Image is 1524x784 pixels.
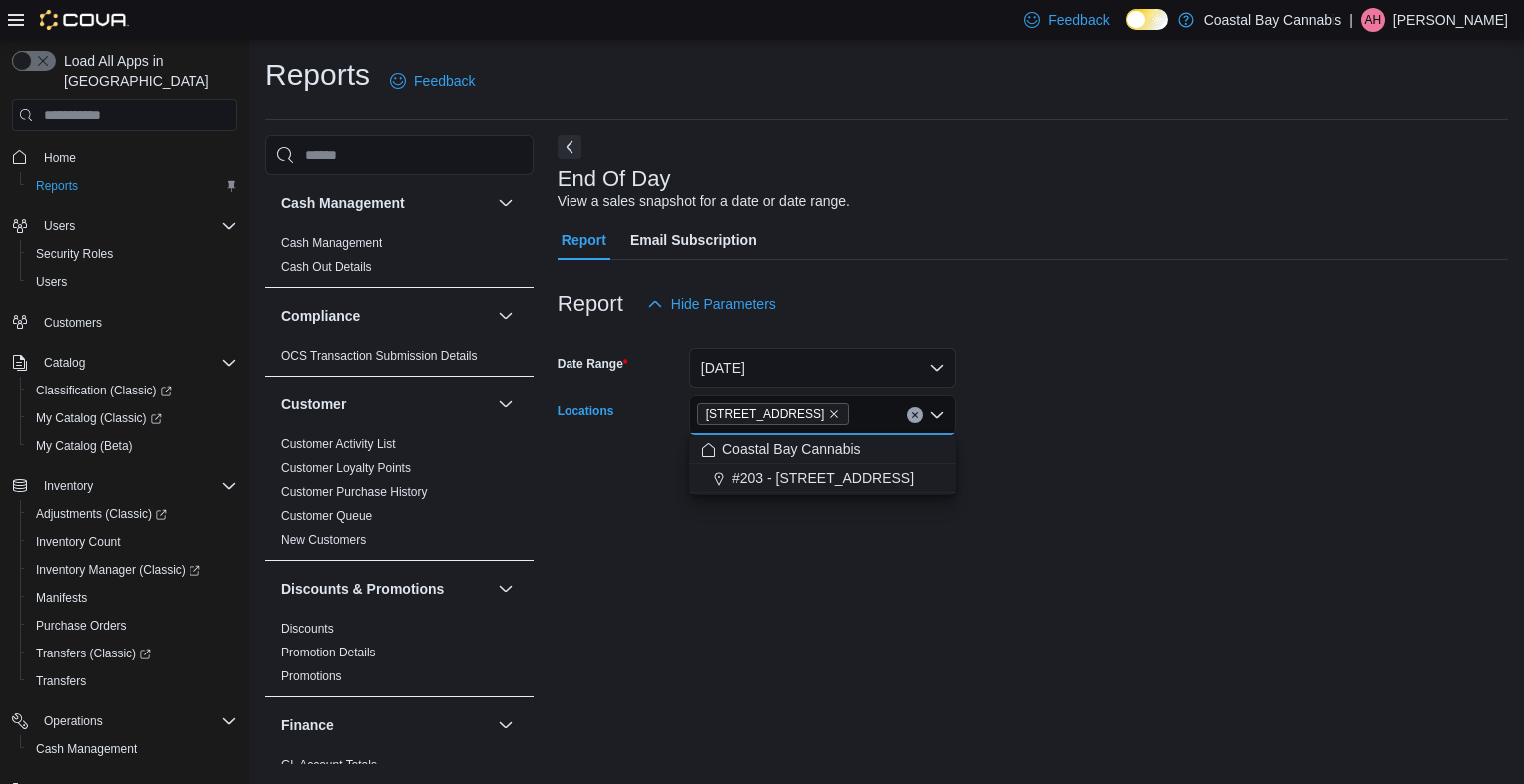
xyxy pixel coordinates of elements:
[20,377,245,404] a: Classification (Classic)
[494,191,518,215] button: Cash Management
[28,558,208,582] a: Inventory Manager (Classic)
[281,757,377,773] span: GL Account Totals
[281,485,428,499] a: Customer Purchase History
[36,438,133,454] span: My Catalog (Beta)
[414,71,475,91] span: Feedback
[558,191,850,212] div: View a sales snapshot for a date or date range.
[28,737,145,761] a: Cash Management
[1204,8,1342,32] p: Coastal Bay Cannabis
[40,10,129,30] img: Cova
[36,144,237,169] span: Home
[281,621,334,637] span: Discounts
[28,270,237,294] span: Users
[281,461,411,475] a: Customer Loyalty Points
[558,135,581,159] button: Next
[20,240,245,268] button: Security Roles
[382,61,483,101] a: Feedback
[20,528,245,556] button: Inventory Count
[281,622,334,636] a: Discounts
[36,351,93,375] button: Catalog
[20,500,245,528] a: Adjustments (Classic)
[562,220,606,260] span: Report
[1048,10,1109,30] span: Feedback
[722,439,861,459] span: Coastal Bay Cannabis
[36,146,84,170] a: Home
[281,394,490,414] button: Customer
[281,715,334,735] h3: Finance
[36,214,237,238] span: Users
[689,464,956,493] button: #203 - [STREET_ADDRESS]
[281,508,372,524] span: Customer Queue
[44,315,102,331] span: Customers
[36,618,127,634] span: Purchase Orders
[28,669,237,693] span: Transfers
[494,392,518,416] button: Customer
[697,403,850,425] span: 1095 Sunshine Coast Hwy
[44,713,103,729] span: Operations
[28,558,237,582] span: Inventory Manager (Classic)
[20,735,245,763] button: Cash Management
[36,506,167,522] span: Adjustments (Classic)
[265,55,370,95] h1: Reports
[1365,8,1382,32] span: AH
[281,436,396,452] span: Customer Activity List
[36,351,237,375] span: Catalog
[20,404,245,432] a: My Catalog (Classic)
[281,306,360,326] h3: Compliance
[28,642,159,665] a: Transfers (Classic)
[36,534,121,550] span: Inventory Count
[281,715,490,735] button: Finance
[4,308,245,337] button: Customers
[28,174,86,198] a: Reports
[36,474,237,498] span: Inventory
[1361,8,1385,32] div: Alissa Hynds
[558,292,623,316] h3: Report
[20,612,245,640] button: Purchase Orders
[28,406,170,430] a: My Catalog (Classic)
[265,432,534,560] div: Customer
[281,259,372,275] span: Cash Out Details
[28,242,121,266] a: Security Roles
[56,51,237,91] span: Load All Apps in [GEOGRAPHIC_DATA]
[281,394,346,414] h3: Customer
[36,709,237,733] span: Operations
[28,530,237,554] span: Inventory Count
[20,268,245,296] button: Users
[44,355,85,371] span: Catalog
[4,472,245,500] button: Inventory
[28,586,237,610] span: Manifests
[36,178,78,194] span: Reports
[28,586,95,610] a: Manifests
[281,484,428,500] span: Customer Purchase History
[281,509,372,523] a: Customer Queue
[265,617,534,696] div: Discounts & Promotions
[36,474,101,498] button: Inventory
[28,379,237,402] span: Classification (Classic)
[36,590,87,606] span: Manifests
[28,530,129,554] a: Inventory Count
[36,214,83,238] button: Users
[28,242,237,266] span: Security Roles
[4,142,245,171] button: Home
[36,673,86,689] span: Transfers
[907,407,923,423] button: Clear input
[36,311,110,335] a: Customers
[28,406,237,430] span: My Catalog (Classic)
[36,246,113,262] span: Security Roles
[558,167,671,191] h3: End Of Day
[36,709,111,733] button: Operations
[20,172,245,200] button: Reports
[36,741,137,757] span: Cash Management
[281,236,382,250] a: Cash Management
[281,668,342,684] span: Promotions
[36,410,162,426] span: My Catalog (Classic)
[558,356,628,372] label: Date Range
[689,348,956,388] button: [DATE]
[36,274,67,290] span: Users
[281,193,405,213] h3: Cash Management
[281,260,372,274] a: Cash Out Details
[1349,8,1353,32] p: |
[494,304,518,328] button: Compliance
[28,614,135,638] a: Purchase Orders
[28,434,141,458] a: My Catalog (Beta)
